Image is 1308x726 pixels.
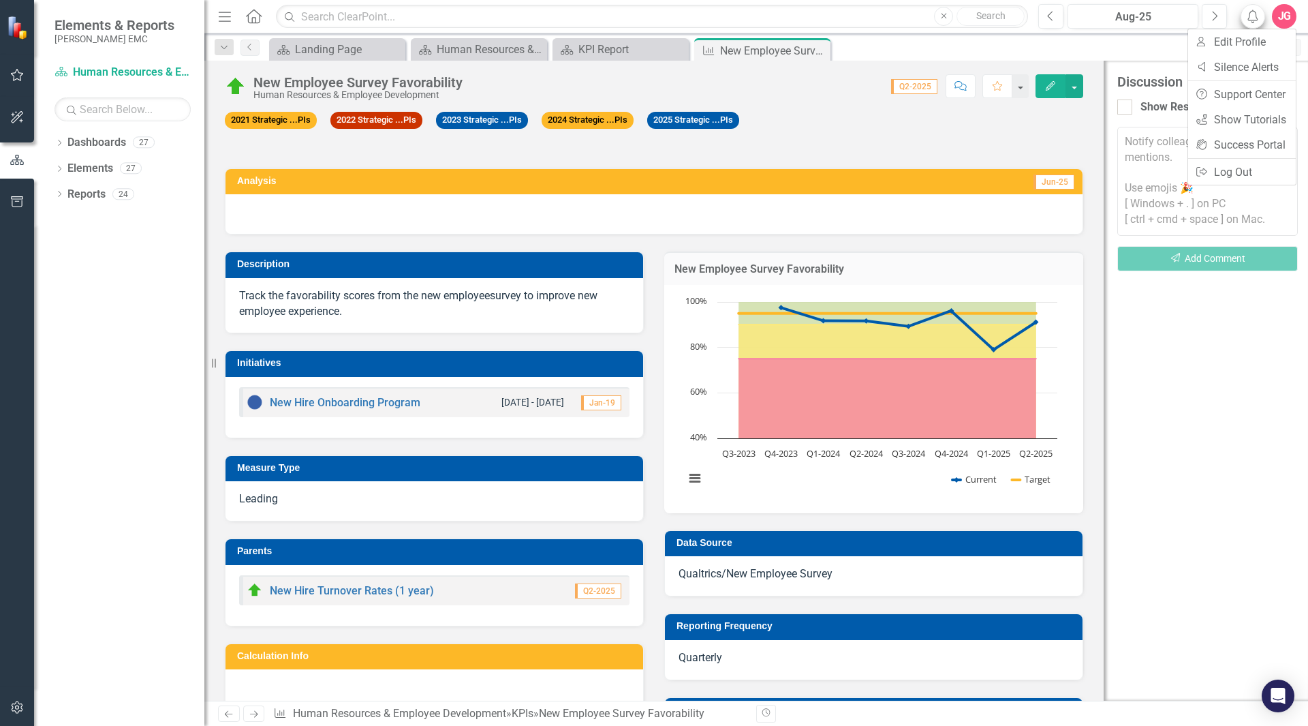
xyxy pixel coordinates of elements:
path: Q1-2025, 79. Current. [991,347,997,352]
button: Search [956,7,1025,26]
div: Landing Page [295,41,402,58]
text: 80% [690,340,707,352]
h3: Parents [237,546,636,556]
h3: Calculation Info [237,651,636,661]
div: 27 [120,163,142,175]
div: New Employee Survey Favorability [253,75,463,90]
img: No Information [247,394,263,410]
svg: Interactive chart [678,295,1064,500]
div: Discussion [1117,74,1277,89]
span: Track the favorability scores from the new employee [239,289,490,302]
span: 2021 Strategic ...PIs [225,112,317,129]
span: Search [976,10,1006,21]
div: Open Intercom Messenger [1262,680,1294,712]
a: Elements [67,161,113,177]
button: Add Comment [1117,246,1298,271]
button: View chart menu, Chart [685,469,704,488]
span: 2025 Strategic ...PIs [647,112,739,129]
img: At Target [247,582,263,599]
text: Q4-2024 [935,447,969,459]
a: Edit Profile [1188,29,1296,55]
a: Log Out [1188,160,1296,185]
button: JG [1272,4,1296,29]
g: Target, series 2 of 5. Line with 8 data points. [736,311,1039,316]
a: New Hire Onboarding Program [270,396,420,409]
a: Landing Page [272,41,402,58]
text: 60% [690,385,707,397]
a: Reports [67,187,106,202]
button: Show Current [952,473,997,485]
text: Q4-2023 [764,447,798,459]
a: Human Resources & Employee Development [414,41,544,58]
span: Q2-2025 [891,79,937,94]
small: [PERSON_NAME] EMC [54,33,174,44]
div: 27 [133,137,155,149]
h3: Description [237,259,636,269]
text: 100% [685,294,707,307]
button: Show Target [1012,473,1051,485]
span: survey to improve new employee experience. [239,289,597,318]
div: Show Resolved [1140,100,1215,115]
text: Q2-2025 [1019,447,1053,459]
a: Human Resources & Employee Development [293,707,506,720]
a: Success Portal [1188,132,1296,157]
input: Search ClearPoint... [276,5,1028,29]
path: Q4-2023, 97.5. Current. [779,305,784,310]
h3: Data Source [676,538,1076,548]
h3: Measure Type [237,463,636,473]
text: Q3-2024 [892,447,926,459]
a: Silence Alerts [1188,55,1296,80]
div: Human Resources & Employee Development [253,90,463,100]
span: Jan-19 [581,395,621,410]
span: Leading [239,492,278,505]
button: Aug-25 [1068,4,1198,29]
path: Q2-2024, 91.67. Current. [864,318,869,324]
img: At Target [225,76,247,97]
span: Elements & Reports [54,17,174,33]
div: Aug-25 [1072,9,1194,25]
div: KPI Report [578,41,685,58]
div: Quarterly [665,640,1083,680]
text: Q2-2024 [850,447,884,459]
text: 40% [690,431,707,443]
div: 24 [112,188,134,200]
a: KPI Report [556,41,685,58]
text: Q1-2025 [977,447,1010,459]
a: Support Center [1188,82,1296,107]
path: Q4-2024, 96.11. Current. [949,308,954,314]
span: 2022 Strategic ...PIs [330,112,422,129]
span: Jun-25 [1033,175,1074,190]
div: » » [273,706,746,722]
h3: Initiatives [237,358,636,368]
path: Q2-2025, 91.14. Current. [1033,320,1039,325]
h3: Reporting Frequency [676,621,1076,631]
small: [DATE] - [DATE] [501,396,564,409]
path: Q1-2024, 91.73. Current. [821,318,826,324]
a: Human Resources & Employee Development [54,65,191,80]
a: Dashboards [67,135,126,151]
div: Chart. Highcharts interactive chart. [678,295,1070,500]
span: 2023 Strategic ...PIs [436,112,528,129]
path: Q3-2024, 89.29. Current. [906,324,912,329]
a: New Hire Turnover Rates (1 year) [270,584,434,597]
div: New Employee Survey Favorability [720,42,827,59]
text: Q1-2024 [807,447,841,459]
h3: New Employee Survey Favorability [674,263,1073,275]
h3: Analysis [237,176,641,186]
input: Search Below... [54,97,191,121]
text: Q3-2023 [722,447,756,459]
img: ClearPoint Strategy [7,16,31,40]
p: Qualtrics/New Employee Survey [679,566,1069,582]
div: New Employee Survey Favorability [539,707,704,720]
a: Show Tutorials [1188,107,1296,132]
g: Yellow-Green, series 4 of 5 with 8 data points. [736,322,1039,327]
span: Q2-2025 [575,584,621,599]
a: KPIs [512,707,533,720]
div: Human Resources & Employee Development [437,41,544,58]
span: 2024 Strategic ...PIs [542,112,634,129]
